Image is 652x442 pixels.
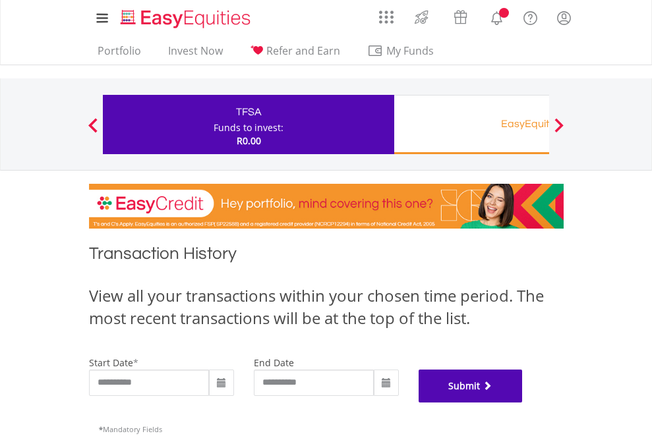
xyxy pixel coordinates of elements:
[441,3,480,28] a: Vouchers
[450,7,471,28] img: vouchers-v2.svg
[111,103,386,121] div: TFSA
[266,43,340,58] span: Refer and Earn
[546,124,572,138] button: Next
[118,8,256,30] img: EasyEquities_Logo.png
[115,3,256,30] a: Home page
[214,121,283,134] div: Funds to invest:
[370,3,402,24] a: AppsGrid
[163,44,228,65] a: Invest Now
[237,134,261,147] span: R0.00
[379,10,394,24] img: grid-menu-icon.svg
[411,7,432,28] img: thrive-v2.svg
[367,42,454,59] span: My Funds
[80,124,106,138] button: Previous
[245,44,345,65] a: Refer and Earn
[480,3,514,30] a: Notifications
[254,356,294,369] label: end date
[89,285,564,330] div: View all your transactions within your chosen time period. The most recent transactions will be a...
[92,44,146,65] a: Portfolio
[419,370,523,402] button: Submit
[514,3,547,30] a: FAQ's and Support
[89,356,133,369] label: start date
[89,184,564,229] img: EasyCredit Promotion Banner
[99,424,162,434] span: Mandatory Fields
[547,3,581,32] a: My Profile
[89,242,564,271] h1: Transaction History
